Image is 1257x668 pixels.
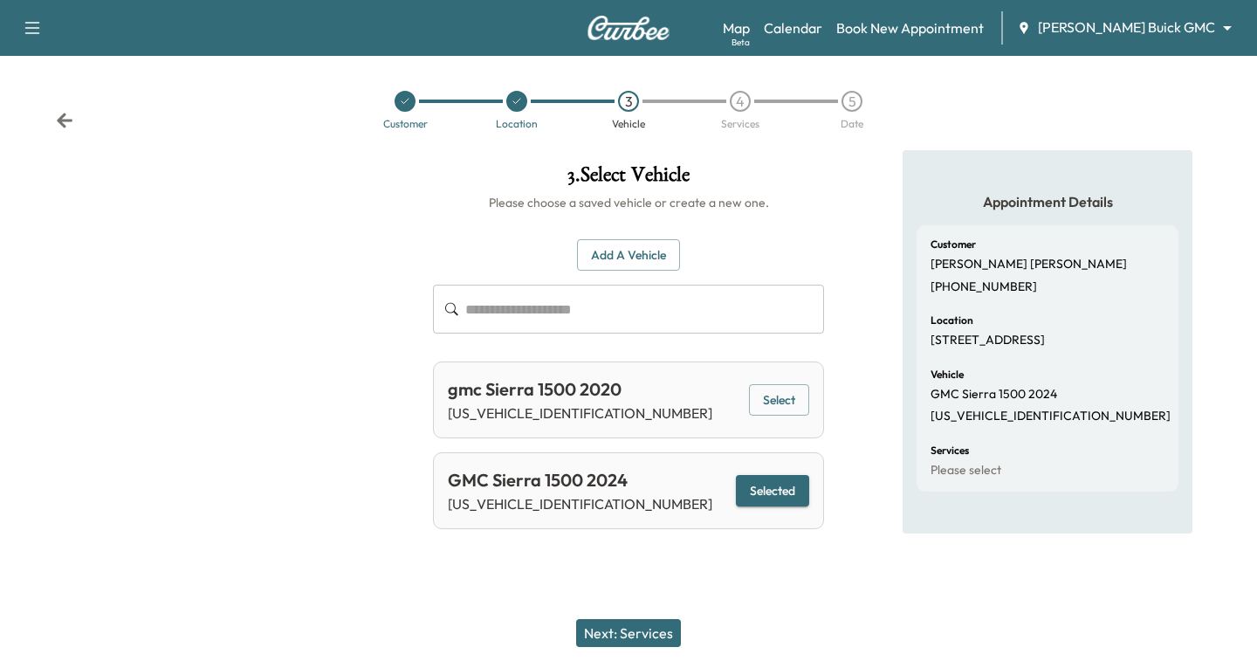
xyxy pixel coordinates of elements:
[931,257,1127,272] p: [PERSON_NAME] [PERSON_NAME]
[1038,17,1215,38] span: [PERSON_NAME] Buick GMC
[931,387,1057,403] p: GMC Sierra 1500 2024
[931,409,1171,424] p: [US_VEHICLE_IDENTIFICATION_NUMBER]
[576,619,681,647] button: Next: Services
[577,239,680,272] button: Add a Vehicle
[433,164,824,194] h1: 3 . Select Vehicle
[612,119,645,129] div: Vehicle
[841,119,863,129] div: Date
[721,119,759,129] div: Services
[587,16,670,40] img: Curbee Logo
[736,475,809,507] button: Selected
[496,119,538,129] div: Location
[931,315,973,326] h6: Location
[931,333,1045,348] p: [STREET_ADDRESS]
[732,36,750,49] div: Beta
[56,112,73,129] div: Back
[764,17,822,38] a: Calendar
[931,369,964,380] h6: Vehicle
[730,91,751,112] div: 4
[448,376,712,403] div: gmc Sierra 1500 2020
[383,119,428,129] div: Customer
[931,463,1001,479] p: Please select
[931,445,969,456] h6: Services
[618,91,639,112] div: 3
[931,279,1037,295] p: [PHONE_NUMBER]
[836,17,984,38] a: Book New Appointment
[448,467,712,493] div: GMC Sierra 1500 2024
[448,493,712,514] p: [US_VEHICLE_IDENTIFICATION_NUMBER]
[749,384,809,417] button: Select
[917,192,1178,211] h5: Appointment Details
[448,403,712,424] p: [US_VEHICLE_IDENTIFICATION_NUMBER]
[931,239,976,250] h6: Customer
[841,91,862,112] div: 5
[723,17,750,38] a: MapBeta
[433,194,824,211] h6: Please choose a saved vehicle or create a new one.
